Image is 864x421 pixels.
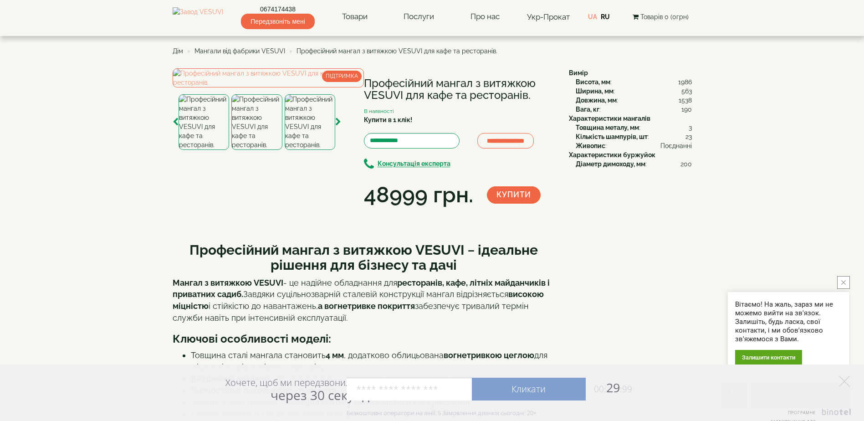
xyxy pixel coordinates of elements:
[679,96,692,105] span: 1538
[189,242,538,273] b: Професійний мангал з витяжкою VESUVI – ідеальне рішення для бізнесу та дачі
[576,160,647,168] font: :
[364,108,394,114] small: В наявності
[586,379,632,396] span: 29
[191,349,555,373] li: Товщина сталі мангала становить , додатково облицьована для міцності та рівномірного прогріву
[685,132,692,141] span: 23
[576,124,639,131] b: Товщина металу, мм
[768,409,853,421] a: Програмне забезпечення для колл-центру
[378,160,450,168] b: Консультація експерта
[241,5,314,14] a: 0674174438
[689,123,692,132] span: 3
[576,142,605,149] b: Живопис
[576,97,618,104] font: :
[173,332,331,345] b: Ключові особливості моделі:
[576,97,617,104] b: Довжина, мм
[194,47,285,55] a: Мангали від фабрики VESUVI
[576,106,599,113] b: Вага, кг
[576,87,615,95] font: :
[173,278,283,288] strong: Мангал з витяжкою VESUVI
[601,13,610,21] a: RU
[681,87,692,96] span: 563
[179,94,229,150] img: Профессиональный мангал с вытяжкой VESUVI для кафе и ресторанов.
[225,377,375,402] div: Хочете, щоб ми передзвонили вам
[569,69,588,77] b: Вимір
[588,13,597,21] a: UA
[594,383,606,395] span: 00:
[285,94,335,150] img: Профессиональный мангал с вытяжкой VESUVI для кафе и ресторанов.
[735,300,842,344] div: Вітаємо! На жаль, зараз ми не можемо вийти на зв'язок. Залишіть, будь ласка, свої контакти, і ми ...
[326,350,344,360] strong: 4 мм
[297,47,497,55] span: Професійний мангал з витяжкою VESUVI для кафе та ресторанів.
[660,141,692,150] span: Поєднанні
[527,12,570,21] a: Укр-Прокат
[576,78,612,86] font: :
[837,276,850,289] button: close button
[735,350,802,365] div: Залишити контакти
[364,77,555,102] h1: Професійний мангал з витяжкою VESUVI для кафе та ресторанів.
[680,159,692,169] span: 200
[620,383,632,395] span: :99
[347,409,537,416] div: Безкоштовні оператори на лінії: 5 Замовлення дзвінків сьогодні: 20+
[678,77,692,87] span: 1986
[640,13,689,21] span: Товарів 0 (0грн)
[576,87,613,95] b: Ширина, мм
[333,6,377,27] a: Товари
[576,160,645,168] b: Діаметр димоходу, мм
[461,6,509,27] a: Про нас
[364,115,412,124] label: Купити в 1 клік!
[681,105,692,114] span: 190
[173,277,555,324] p: - це надійне обладнання для Завдяки суцільнозварній сталевій конструкції мангал відрізняється і с...
[630,12,691,22] button: Товарів 0 (0грн)
[569,151,655,159] b: Характеристики буржуйок
[173,7,223,26] img: Завод VESUVI
[576,124,640,131] font: :
[576,78,610,86] b: Висота, мм
[576,106,601,113] font: :
[322,71,362,82] span: ПІДТРИМКА
[231,94,282,150] img: Профессиональный мангал с вытяжкой VESUVI для кафе и ресторанов.
[364,180,473,210] div: 48999 грн.
[472,378,586,400] a: Кликати
[173,47,183,55] a: Дім
[394,6,443,27] a: Послуги
[318,301,415,311] strong: а вогнетривке покриття
[173,68,364,87] img: Профессиональный мангал с вытяжкой VESUVI для кафе и ресторанов.
[576,133,648,140] b: Кількість шампурів, шт
[271,386,375,404] span: через 30 секунд?
[569,115,650,122] b: Характеристики мангалів
[241,14,314,29] span: Передзвоніть мені
[576,142,607,149] font: :
[444,350,534,360] strong: вогнетривкою цеглою
[576,133,649,140] font: :
[487,186,541,204] button: Купити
